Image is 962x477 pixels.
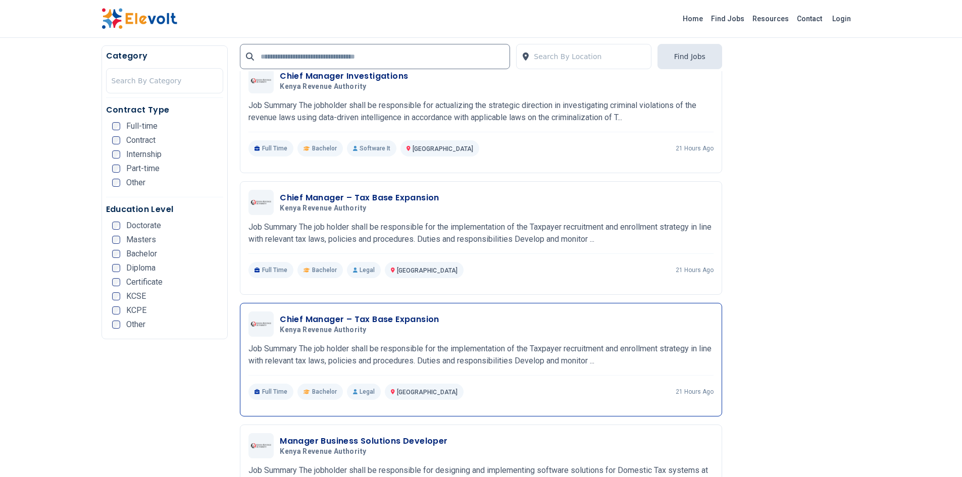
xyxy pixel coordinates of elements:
[112,278,120,286] input: Certificate
[347,384,381,400] p: Legal
[112,264,120,272] input: Diploma
[112,292,120,300] input: KCSE
[126,278,163,286] span: Certificate
[126,292,146,300] span: KCSE
[126,165,160,173] span: Part-time
[707,11,748,27] a: Find Jobs
[347,262,381,278] p: Legal
[251,78,271,83] img: Kenya Revenue Authority
[126,264,156,272] span: Diploma
[397,389,458,396] span: [GEOGRAPHIC_DATA]
[126,136,156,144] span: Contract
[676,388,714,396] p: 21 hours ago
[248,190,714,278] a: Kenya Revenue AuthorityChief Manager – Tax Base ExpansionKenya Revenue AuthorityJob Summary The j...
[126,321,145,329] span: Other
[112,236,120,244] input: Masters
[248,221,714,245] p: Job Summary The job holder shall be responsible for the implementation of the Taxpayer recruitmen...
[280,204,366,213] span: Kenya Revenue Authority
[748,11,793,27] a: Resources
[126,150,162,158] span: Internship
[413,145,473,152] span: [GEOGRAPHIC_DATA]
[248,140,293,156] p: Full Time
[112,165,120,173] input: Part-time
[826,9,857,29] a: Login
[112,250,120,258] input: Bachelor
[312,144,337,152] span: Bachelor
[112,306,120,314] input: KCPE
[679,11,707,27] a: Home
[126,250,157,258] span: Bachelor
[280,435,447,447] h3: Manager Business Solutions Developer
[106,104,224,116] h5: Contract Type
[280,326,366,335] span: Kenya Revenue Authority
[112,136,120,144] input: Contract
[312,266,337,274] span: Bachelor
[280,447,366,456] span: Kenya Revenue Authority
[126,179,145,187] span: Other
[676,144,714,152] p: 21 hours ago
[248,311,714,400] a: Kenya Revenue AuthorityChief Manager – Tax Base ExpansionKenya Revenue AuthorityJob Summary The j...
[280,70,408,82] h3: Chief Manager Investigations
[106,203,224,216] h5: Education Level
[347,140,396,156] p: Software It
[280,313,439,326] h3: Chief Manager – Tax Base Expansion
[126,236,156,244] span: Masters
[102,8,177,29] img: Elevolt
[112,122,120,130] input: Full-time
[657,44,722,69] button: Find Jobs
[280,82,366,91] span: Kenya Revenue Authority
[248,343,714,367] p: Job Summary The job holder shall be responsible for the implementation of the Taxpayer recruitmen...
[251,200,271,205] img: Kenya Revenue Authority
[251,322,271,327] img: Kenya Revenue Authority
[312,388,337,396] span: Bachelor
[106,50,224,62] h5: Category
[248,68,714,156] a: Kenya Revenue AuthorityChief Manager InvestigationsKenya Revenue AuthorityJob Summary The jobhold...
[248,99,714,124] p: Job Summary The jobholder shall be responsible for actualizing the strategic direction in investi...
[248,384,293,400] p: Full Time
[793,11,826,27] a: Contact
[112,150,120,158] input: Internship
[112,179,120,187] input: Other
[280,192,439,204] h3: Chief Manager – Tax Base Expansion
[397,267,458,274] span: [GEOGRAPHIC_DATA]
[248,262,293,278] p: Full Time
[126,122,158,130] span: Full-time
[112,321,120,329] input: Other
[912,429,962,477] iframe: Chat Widget
[251,443,271,448] img: Kenya Revenue Authority
[126,222,161,230] span: Doctorate
[126,306,146,314] span: KCPE
[676,266,714,274] p: 21 hours ago
[112,222,120,230] input: Doctorate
